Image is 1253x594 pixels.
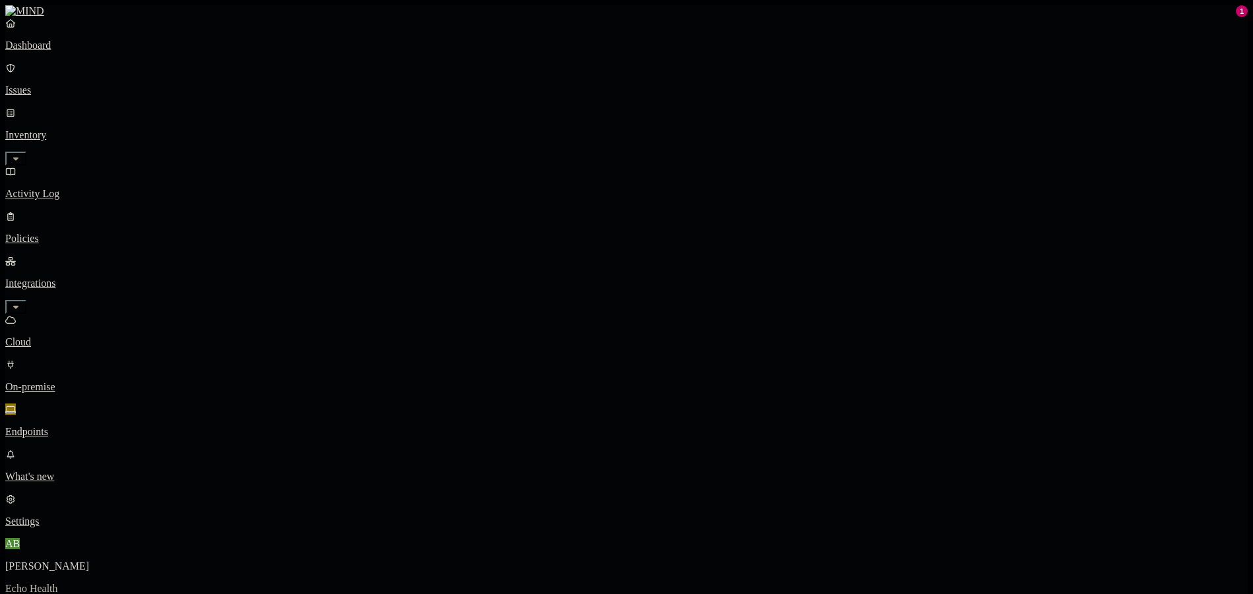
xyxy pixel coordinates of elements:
[5,17,1248,51] a: Dashboard
[5,448,1248,483] a: What's new
[5,233,1248,245] p: Policies
[1236,5,1248,17] div: 1
[5,493,1248,527] a: Settings
[5,5,44,17] img: MIND
[5,107,1248,163] a: Inventory
[5,359,1248,393] a: On-premise
[5,129,1248,141] p: Inventory
[5,426,1248,438] p: Endpoints
[5,336,1248,348] p: Cloud
[5,516,1248,527] p: Settings
[5,165,1248,200] a: Activity Log
[5,538,20,549] span: AB
[5,278,1248,289] p: Integrations
[5,5,1248,17] a: MIND
[5,255,1248,312] a: Integrations
[5,560,1248,572] p: [PERSON_NAME]
[5,62,1248,96] a: Issues
[5,84,1248,96] p: Issues
[5,471,1248,483] p: What's new
[5,381,1248,393] p: On-premise
[5,210,1248,245] a: Policies
[5,40,1248,51] p: Dashboard
[5,403,1248,438] a: Endpoints
[5,188,1248,200] p: Activity Log
[5,314,1248,348] a: Cloud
